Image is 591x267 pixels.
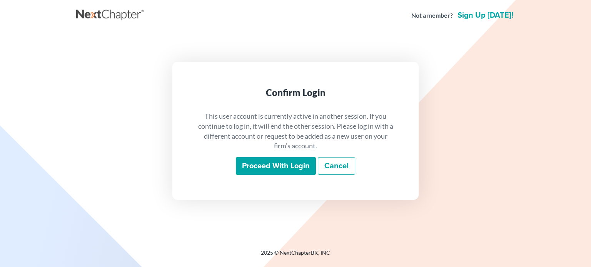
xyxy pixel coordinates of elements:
a: Cancel [318,157,355,175]
input: Proceed with login [236,157,316,175]
a: Sign up [DATE]! [456,12,515,19]
p: This user account is currently active in another session. If you continue to log in, it will end ... [197,111,394,151]
div: Confirm Login [197,86,394,99]
div: 2025 © NextChapterBK, INC [76,249,515,263]
strong: Not a member? [411,11,453,20]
